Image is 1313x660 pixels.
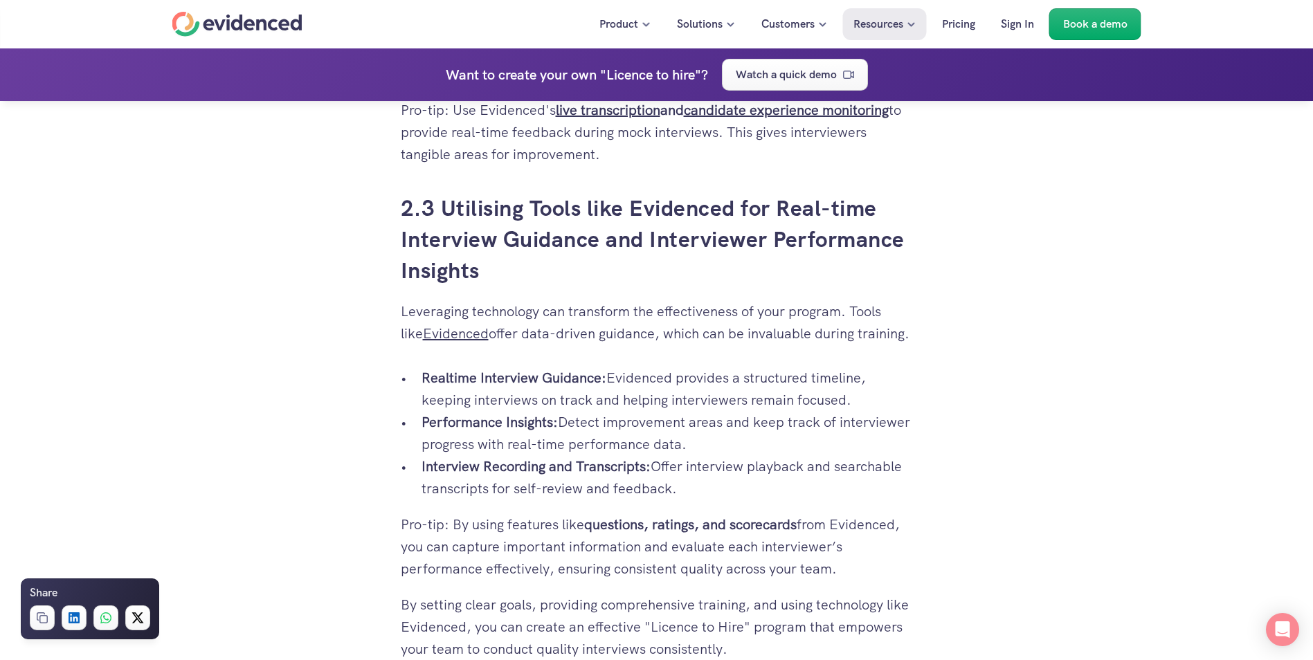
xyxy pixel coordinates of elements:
[1001,15,1034,33] p: Sign In
[556,101,660,119] a: live transcription
[401,99,913,165] p: Pro-tip: Use Evidenced's to provide real-time feedback during mock interviews. This gives intervi...
[422,369,606,387] strong: Realtime Interview Guidance:
[599,15,638,33] p: Product
[30,584,57,602] h6: Share
[422,411,913,455] p: Detect improvement areas and keep track of interviewer progress with real-time performance data.
[584,515,797,533] strong: questions, ratings, and scorecards
[942,15,975,33] p: Pricing
[422,457,651,475] strong: Interview Recording and Transcripts:
[172,12,302,37] a: Home
[853,15,903,33] p: Resources
[422,367,913,411] p: Evidenced provides a structured timeline, keeping interviews on track and helping interviewers re...
[684,101,889,119] a: candidate experience monitoring
[422,413,558,431] strong: Performance Insights:
[422,455,913,499] p: Offer interview playback and searchable transcripts for self-review and feedback.
[401,300,913,345] p: Leveraging technology can transform the effectiveness of your program. Tools like offer data-driv...
[761,15,815,33] p: Customers
[446,64,708,86] h4: Want to create your own "Licence to hire"?
[736,66,837,84] p: Watch a quick demo
[1063,15,1128,33] p: Book a demo
[990,8,1044,40] a: Sign In
[401,594,913,660] p: By setting clear goals, providing comprehensive training, and using technology like Evidenced, yo...
[423,324,489,342] a: Evidenced
[660,101,684,119] strong: and
[1049,8,1141,40] a: Book a demo
[677,15,723,33] p: Solutions
[1266,613,1299,646] div: Open Intercom Messenger
[722,59,868,91] a: Watch a quick demo
[401,194,911,285] a: 2.3 Utilising Tools like Evidenced for Real-time Interview Guidance and Interviewer Performance I...
[401,513,913,580] p: Pro-tip: By using features like from Evidenced, you can capture important information and evaluat...
[932,8,986,40] a: Pricing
